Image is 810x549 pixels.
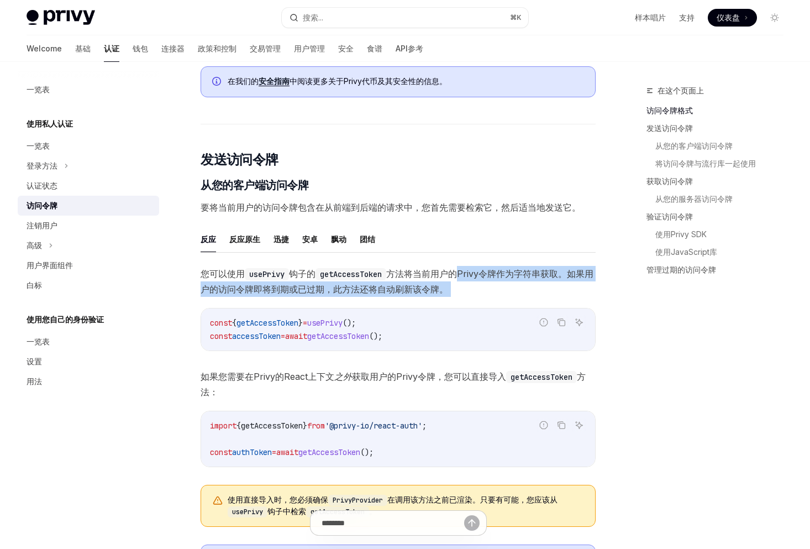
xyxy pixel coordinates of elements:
a: 一览表 [18,80,159,100]
span: getAccessToken [241,421,303,431]
div: 认证状态 [27,179,57,192]
button: 报告错误代码 [537,315,551,330]
a: 注销用户 [18,216,159,236]
span: ⌘K [510,13,522,22]
span: ; [422,421,427,431]
a: 认证 [104,35,119,62]
a: 连接器 [161,35,185,62]
span: 您可以使用 钩子 的 方法 将当前用户的Privy令牌作为字符串获取 。如果用户的访问令牌即将到期或已过期，此方法还将自动刷新该令牌。 [201,266,596,297]
a: 用户界面组件 [18,255,159,275]
div: 搜索... [303,11,323,24]
button: 报告错误代码 [537,418,551,432]
span: = [272,447,276,457]
a: 一览表 [18,136,159,156]
span: 使用直接导入时，您必须确保 在调用该方法之前已渲染。只要有可能，您应该 从 钩子 中 检索 。 [228,494,584,517]
code: usePrivy [228,506,267,517]
svg: 警告 [212,495,223,506]
button: 切换黑暗模式 [766,9,783,27]
button: 团结 [360,226,375,252]
a: 仪表盘 [708,9,757,27]
span: 在这个页面上 [658,84,704,97]
a: 获取访问令牌 [646,172,792,190]
div: 一览表 [27,139,50,153]
div: 注销用户 [27,219,57,232]
span: 在我们的 中阅读更多关于Privy代币及其安全性的信息 。 [228,76,584,87]
span: 发送访问令牌 [201,151,278,169]
a: Welcome [27,35,62,62]
a: 白标 [18,275,159,295]
button: 反应 [201,226,216,252]
span: 如果您需要在 Privy的React上下文 获取用户的Privy令牌 ，您可以直接导入 方法： [201,369,596,400]
button: 反应原生 [229,226,260,252]
span: = [303,318,307,328]
button: 搜索...⌘K [282,8,528,28]
span: getAccessToken [307,331,369,341]
button: 发送信息 [464,515,480,531]
a: 一览表 [18,332,159,352]
div: 一览表 [27,83,50,96]
h5: 使用您自己的身份验证 [27,313,104,326]
a: 用法 [18,372,159,391]
a: 从您的服务器访问令牌 [655,190,792,208]
span: authToken [232,447,272,457]
a: 将访问令牌与流行库一起使用 [655,155,792,172]
span: 从您的客户端访问令牌 [201,177,308,193]
span: await [285,331,307,341]
a: 管理过期的访问令牌 [646,261,792,279]
span: accessToken [232,331,281,341]
a: 用户管理 [294,35,325,62]
button: 询问人工智能 [572,418,586,432]
code: getAccessToken [315,268,386,280]
a: API参考 [396,35,423,62]
span: { [232,318,236,328]
a: 使用Privy SDK [655,226,792,243]
a: 样本唱片 [635,12,666,23]
button: 从代码块中复制内容 [554,315,569,330]
span: const [210,318,232,328]
div: 访问令牌 [27,199,57,212]
code: PrivyProvider [328,495,387,506]
span: usePrivy [307,318,343,328]
span: '@privy-io/react-auth' [325,421,422,431]
button: 询问人工智能 [572,315,586,330]
code: getAccessToken [506,371,577,383]
div: 用户界面组件 [27,259,73,272]
div: 设置 [27,355,42,368]
a: 认证状态 [18,176,159,196]
img: 轻型标志 [27,10,95,25]
span: await [276,447,298,457]
em: 之外 [334,371,352,382]
span: (); [369,331,382,341]
code: getAccessToken [306,506,369,517]
div: 高级 [27,239,42,252]
span: const [210,447,232,457]
span: (); [360,447,374,457]
span: 要将当前用户的访问令牌包含在从前端到后端的请求中，您首先需要检索它，然后适当地发送它。 [201,200,596,215]
span: 仪表盘 [717,12,740,23]
span: (); [343,318,356,328]
span: = [281,331,285,341]
div: 一览表 [27,335,50,348]
span: } [298,318,303,328]
a: 安全 [338,35,354,62]
a: 交易管理 [250,35,281,62]
span: getAccessToken [298,447,360,457]
a: 钱包 [133,35,148,62]
button: 飘动 [331,226,346,252]
div: 登录方法 [27,159,57,172]
a: 从您的客户端访问令牌 [655,137,792,155]
a: 基础 [75,35,91,62]
button: 迅捷 [273,226,289,252]
div: 白标 [27,279,42,292]
a: 安全指南 [259,76,290,86]
button: 从代码块中复制内容 [554,418,569,432]
code: usePrivy [245,268,289,280]
span: const [210,331,232,341]
span: getAccessToken [236,318,298,328]
span: } [303,421,307,431]
a: 设置 [18,352,159,372]
span: from [307,421,325,431]
span: import [210,421,236,431]
div: 用法 [27,375,42,388]
a: 发送访问令牌 [646,119,792,137]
